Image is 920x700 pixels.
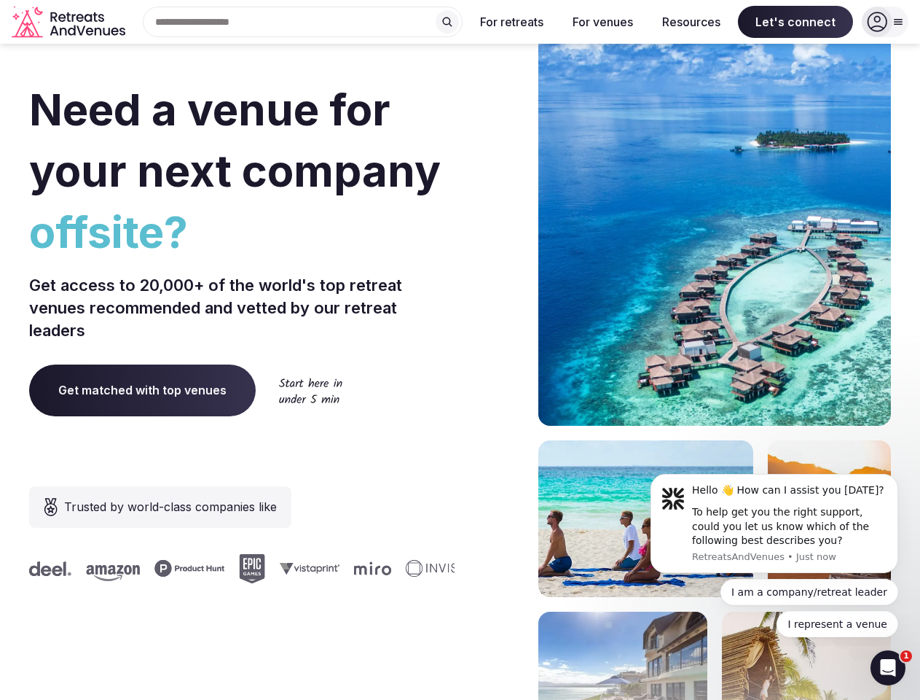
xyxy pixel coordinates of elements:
svg: Miro company logo [327,561,364,575]
iframe: Intercom notifications message [629,461,920,646]
button: Resources [650,6,732,38]
span: Need a venue for your next company [29,83,441,197]
button: For venues [561,6,645,38]
svg: Invisible company logo [379,560,459,577]
svg: Epic Games company logo [212,554,238,583]
span: Trusted by world-class companies like [64,498,277,516]
img: Start here in under 5 min [279,378,342,403]
a: Get matched with top venues [29,365,256,416]
a: Visit the homepage [12,6,128,39]
img: woman sitting in back of truck with camels [768,440,891,597]
svg: Deel company logo [2,561,44,576]
span: Let's connect [738,6,853,38]
button: For retreats [468,6,555,38]
span: offsite? [29,201,455,262]
img: yoga on tropical beach [538,440,753,597]
span: 1 [900,650,912,662]
svg: Retreats and Venues company logo [12,6,128,39]
svg: Vistaprint company logo [253,562,312,575]
iframe: Intercom live chat [870,650,905,685]
p: Get access to 20,000+ of the world's top retreat venues recommended and vetted by our retreat lea... [29,274,455,341]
